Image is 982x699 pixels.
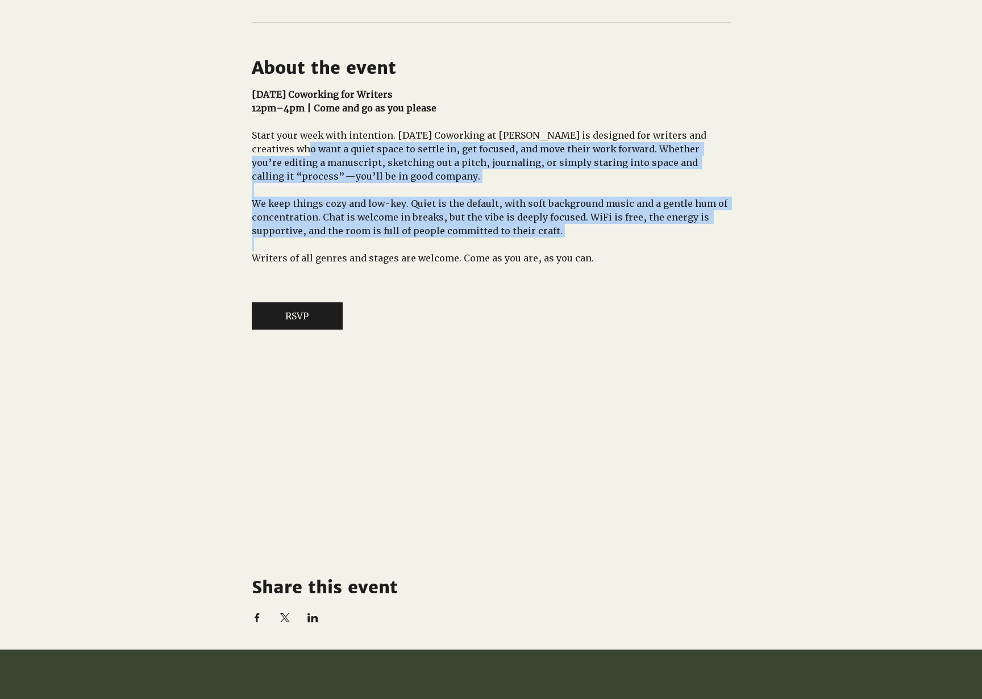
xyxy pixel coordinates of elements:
a: Share event on Facebook [252,613,263,622]
span: [DATE] Coworking for Writers [252,89,393,100]
h2: Share this event [252,576,731,598]
a: Share event on X [280,613,290,622]
span: 12pm–4pm | Come and go as you please [252,102,436,114]
h2: About the event [252,57,731,79]
span: We keep things cozy and low-key. Quiet is the default, with soft background music and a gentle hu... [252,198,730,236]
span: Start your week with intention. [DATE] Coworking at [PERSON_NAME] is designed for writers and cre... [252,130,709,182]
a: Share event on LinkedIn [307,613,318,622]
button: RSVP [252,302,343,330]
iframe: Map [213,364,769,542]
span: Writers of all genres and stages are welcome. Come as you are, as you can. [252,252,594,264]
